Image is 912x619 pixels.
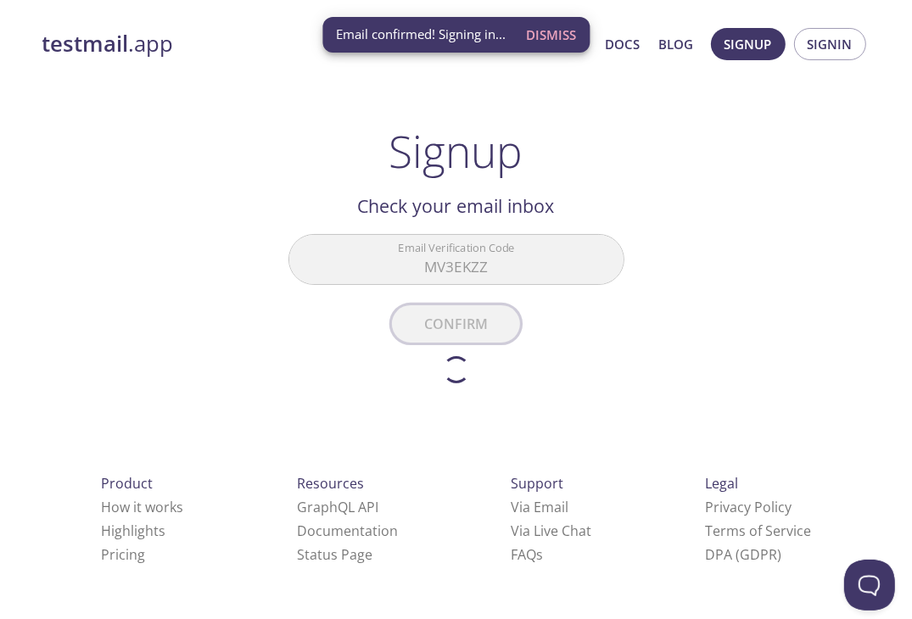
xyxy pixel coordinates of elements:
a: DPA (GDPR) [705,545,781,564]
a: Via Live Chat [511,521,591,540]
a: Status Page [297,545,372,564]
span: Legal [705,474,738,493]
a: Privacy Policy [705,498,792,516]
span: Product [101,474,153,493]
iframe: Help Scout Beacon - Open [844,560,895,611]
span: Signup [725,33,772,55]
a: Highlights [101,521,165,540]
a: How it works [101,498,183,516]
h1: Signup [389,125,523,176]
h2: Check your email inbox [288,192,624,220]
a: GraphQL API [297,498,378,516]
span: s [536,545,543,564]
span: Email confirmed! Signing in... [336,25,506,43]
button: Dismiss [519,19,583,51]
span: Signin [808,33,853,55]
a: Docs [605,33,640,55]
a: Pricing [101,545,145,564]
a: testmail.app [42,30,441,59]
a: Terms of Service [705,521,811,540]
span: Support [511,474,563,493]
a: Documentation [297,521,398,540]
strong: testmail [42,29,129,59]
a: FAQ [511,545,543,564]
button: Signin [794,28,866,60]
button: Signup [711,28,786,60]
span: Resources [297,474,364,493]
a: Via Email [511,498,568,516]
span: Dismiss [526,24,576,46]
a: Blog [658,33,693,55]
